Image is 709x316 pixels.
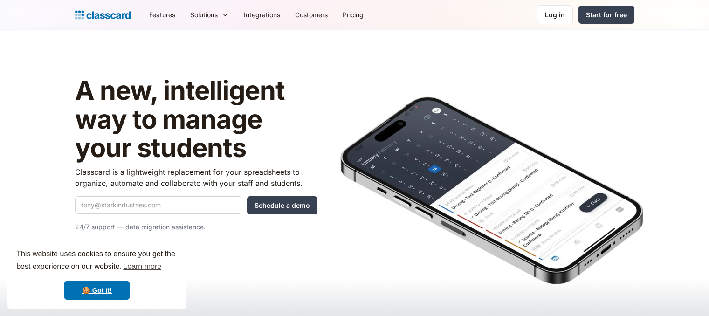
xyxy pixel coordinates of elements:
div: Solutions [190,10,218,20]
p: Classcard is a lightweight replacement for your spreadsheets to organize, automate and collaborat... [75,166,317,189]
a: Log in [537,5,573,24]
div: Solutions [183,4,236,25]
input: Schedule a demo [247,196,317,214]
h1: A new, intelligent way to manage your students [75,76,317,163]
a: learn more about cookies [122,260,163,274]
a: Features [142,4,183,25]
a: Integrations [236,4,288,25]
span: This website uses cookies to ensure you get the best experience on our website. [16,248,178,274]
form: Quick Demo Form [75,196,317,214]
div: cookieconsent [7,240,186,309]
p: 24/7 support — data migration assistance. [75,221,317,233]
a: Customers [288,4,335,25]
a: Logo [75,8,131,21]
a: Pricing [335,4,371,25]
input: tony@starkindustries.com [75,196,241,214]
div: Log in [545,10,565,20]
a: dismiss cookie message [64,281,130,300]
a: Start for free [578,6,634,24]
div: Start for free [586,10,627,20]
